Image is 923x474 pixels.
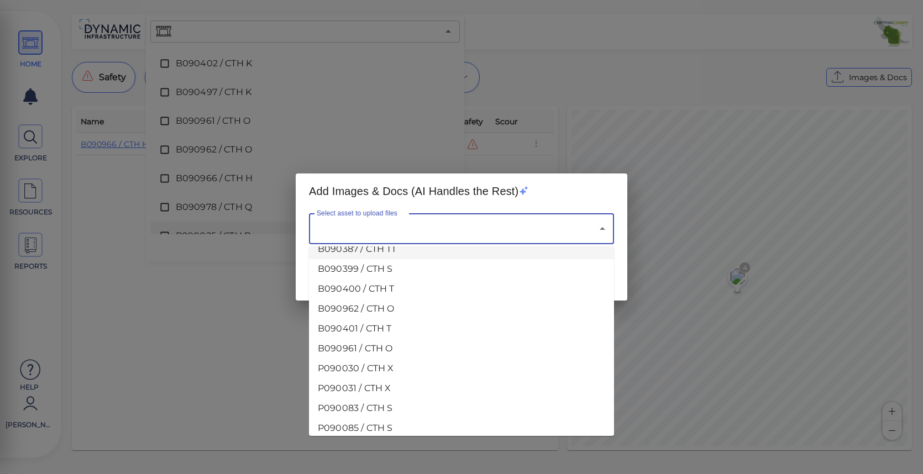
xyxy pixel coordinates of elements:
[309,299,614,319] li: B090962 / CTH O
[309,418,614,438] li: P090085 / CTH S
[309,339,614,359] li: B090961 / CTH O
[309,319,614,339] li: B090401 / CTH T
[876,424,915,466] iframe: Chat
[309,182,614,200] h2: Add Images & Docs (AI Handles the Rest)
[309,279,614,299] li: B090400 / CTH T
[595,221,610,236] button: Close
[309,239,614,259] li: B090387 / CTH TT
[309,259,614,279] li: B090399 / CTH S
[309,378,614,398] li: P090031 / CTH X
[309,359,614,378] li: P090030 / CTH X
[309,398,614,418] li: P090083 / CTH S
